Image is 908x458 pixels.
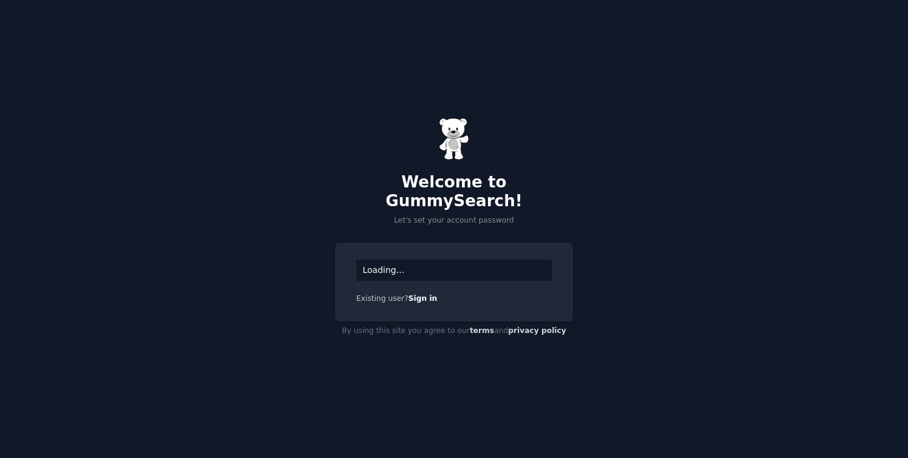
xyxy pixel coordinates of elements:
img: Gummy Bear [439,118,469,160]
h2: Welcome to GummySearch! [335,173,573,211]
a: Sign in [408,294,438,303]
a: terms [470,326,494,335]
div: Loading... [356,260,552,281]
a: privacy policy [508,326,566,335]
span: Existing user? [356,294,408,303]
p: Let's set your account password [335,215,573,226]
div: By using this site you agree to our and [335,322,573,341]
